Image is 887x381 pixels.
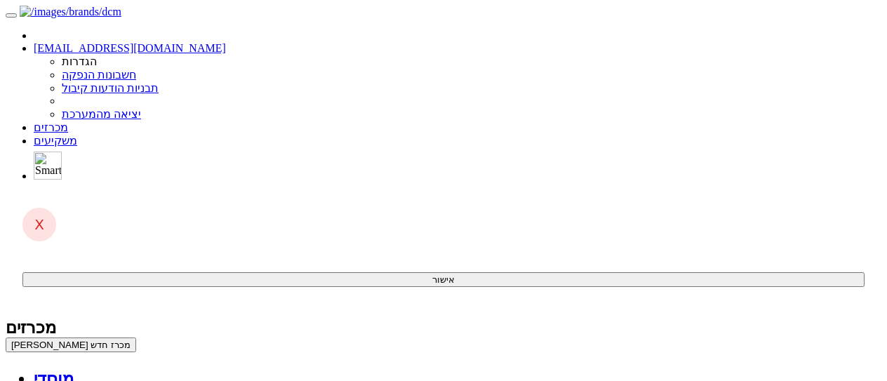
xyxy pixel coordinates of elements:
[34,216,44,233] span: X
[62,82,159,94] a: תבניות הודעות קיבול
[34,152,62,180] img: SmartBull Logo
[62,55,881,68] li: הגדרות
[6,318,881,337] div: מכרזים
[6,337,136,352] button: [PERSON_NAME] מכרז חדש
[34,42,226,54] a: [EMAIL_ADDRESS][DOMAIN_NAME]
[20,6,121,18] img: /images/brands/dcm
[62,69,136,81] a: חשבונות הנפקה
[34,121,68,133] a: מכרזים
[22,272,865,287] button: אישור
[34,135,77,147] a: משקיעים
[62,108,141,120] a: יציאה מהמערכת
